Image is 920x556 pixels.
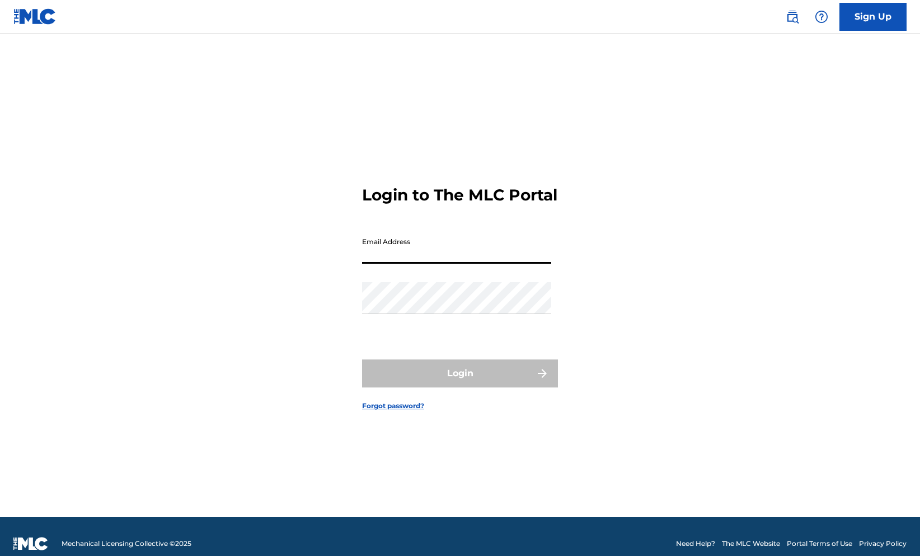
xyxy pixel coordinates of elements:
a: Privacy Policy [859,539,907,549]
a: Need Help? [676,539,715,549]
h3: Login to The MLC Portal [362,185,557,205]
iframe: Chat Widget [864,502,920,556]
span: Mechanical Licensing Collective © 2025 [62,539,191,549]
div: Help [810,6,833,28]
a: Sign Up [839,3,907,31]
img: help [815,10,828,24]
a: Forgot password? [362,401,424,411]
a: The MLC Website [722,539,780,549]
a: Public Search [781,6,804,28]
img: MLC Logo [13,8,57,25]
img: search [786,10,799,24]
img: logo [13,537,48,550]
a: Portal Terms of Use [787,539,852,549]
